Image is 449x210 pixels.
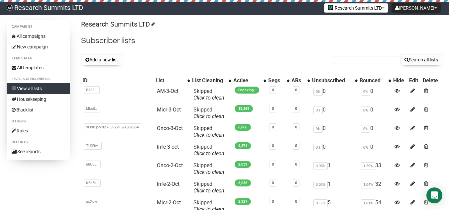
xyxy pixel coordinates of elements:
[235,179,251,186] span: 3,036
[7,62,70,73] a: All templates
[233,77,260,84] div: Active
[393,77,406,84] div: Hide
[272,125,274,129] a: 0
[313,199,328,207] span: 0.17%
[7,5,13,11] img: bccbfd5974049ef095ce3c15df0eef5a
[232,76,267,85] th: Active: No sort applied, activate to apply an ascending sort
[313,144,323,151] span: 0%
[360,77,385,84] div: Bounced
[408,76,421,85] th: Edit: No sort applied, sorting is disabled
[361,162,375,170] span: 1.59%
[84,123,141,131] span: 9FI9tQ5VNZ763iG6hFwA89265A
[409,77,420,84] div: Edit
[7,41,70,52] a: New campaign
[361,125,370,133] span: 0%
[267,76,290,85] th: Segs: No sort applied, activate to apply an ascending sort
[157,199,181,206] a: Micr-2-Oct
[311,141,358,160] td: 0
[313,88,323,96] span: 0%
[295,162,297,167] a: 0
[81,20,154,28] a: Research Summits LTD
[7,117,70,125] li: Others
[157,144,179,150] a: Infe-3-oct
[193,106,224,119] span: Skipped
[272,199,274,204] a: 0
[192,77,225,84] div: List Cleaning
[423,77,441,84] div: Delete
[7,54,70,62] li: Templates
[324,3,388,13] button: Research Summits LTD
[7,138,70,146] li: Reports
[358,160,392,178] td: 33
[154,76,191,85] th: List: No sort applied, activate to apply an ascending sort
[81,76,154,85] th: ID: No sort applied, sorting is disabled
[361,144,370,151] span: 0%
[157,181,179,187] a: Infe-2-Oct
[193,162,224,175] span: Skipped
[7,94,70,105] a: Housekeeping
[193,125,224,138] span: Skipped
[7,146,70,157] a: See reports
[426,187,442,203] div: Open Intercom Messenger
[84,161,101,168] span: nhUEE..
[295,106,297,111] a: 0
[235,124,251,131] span: 6,866
[82,77,153,84] div: ID
[272,181,274,185] a: 0
[7,23,70,31] li: Campaigns
[328,5,333,10] img: 2.jpg
[7,105,70,115] a: Blacklist
[400,54,442,65] button: Search all lists
[295,125,297,129] a: 0
[235,161,251,168] span: 2,039
[268,77,283,84] div: Segs
[81,35,442,47] h2: Subscriber lists
[392,3,441,13] button: [PERSON_NAME]
[84,179,101,187] span: KFe5a..
[311,85,358,104] td: 0
[191,76,232,85] th: List Cleaning: No sort applied, activate to apply an ascending sort
[193,95,224,101] a: Click to clean
[361,106,370,114] span: 0%
[392,76,408,85] th: Hide: No sort applied, sorting is disabled
[361,88,370,96] span: 0%
[358,85,392,104] td: 0
[295,199,297,204] a: 0
[84,86,100,94] span: B763I..
[358,178,392,197] td: 32
[272,106,274,111] a: 0
[7,31,70,41] a: All campaigns
[84,105,99,112] span: kIko5..
[291,77,304,84] div: ARs
[421,76,442,85] th: Delete: No sort applied, sorting is disabled
[193,113,224,119] a: Click to clean
[358,141,392,160] td: 0
[193,187,224,194] a: Click to clean
[235,142,251,149] span: 9,874
[295,144,297,148] a: 0
[193,88,224,101] span: Skipped
[313,106,323,114] span: 0%
[157,125,183,131] a: Onco-3-Oct
[157,88,178,94] a: AM-3-Oct
[313,181,328,188] span: 0.03%
[235,87,259,94] span: Checking..
[157,106,181,113] a: Micr-3-Oct
[311,160,358,178] td: 1
[311,122,358,141] td: 0
[358,76,392,85] th: Bounced: No sort applied, activate to apply an ascending sort
[272,88,274,92] a: 0
[311,178,358,197] td: 1
[7,83,70,94] a: View all lists
[235,198,251,205] span: 2,927
[272,162,274,167] a: 0
[312,77,352,84] div: Unsubscribed
[84,142,102,150] span: TU0Rw..
[7,75,70,83] li: Lists & subscribers
[358,104,392,122] td: 0
[84,198,101,205] span: gcXcw..
[193,144,224,157] span: Skipped
[193,169,224,175] a: Click to clean
[7,125,70,136] a: Rules
[290,76,311,85] th: ARs: No sort applied, activate to apply an ascending sort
